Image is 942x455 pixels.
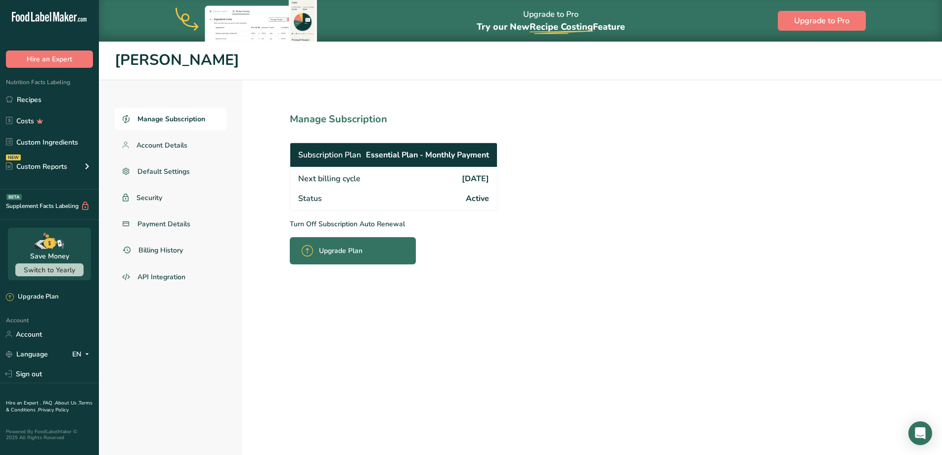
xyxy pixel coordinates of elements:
span: Switch to Yearly [24,265,75,275]
a: Payment Details [115,213,226,235]
span: Subscription Plan [298,149,361,161]
a: Language [6,346,48,363]
span: API Integration [137,272,185,282]
p: Turn Off Subscription Auto Renewal [290,219,541,229]
button: Hire an Expert [6,51,93,68]
span: Status [298,193,322,204]
div: Upgrade to Pro [477,0,625,42]
a: Hire an Expert . [6,400,41,406]
h1: [PERSON_NAME] [115,49,926,72]
a: About Us . [55,400,79,406]
span: Security [136,193,162,203]
h1: Manage Subscription [290,112,541,127]
span: Payment Details [137,219,190,229]
div: EN [72,348,93,360]
a: Billing History [115,239,226,261]
div: BETA [6,194,22,200]
a: Privacy Policy [38,406,69,413]
span: Manage Subscription [137,114,205,124]
a: API Integration [115,265,226,289]
a: FAQ . [43,400,55,406]
span: Next billing cycle [298,173,360,185]
a: Security [115,187,226,209]
span: Essential Plan - Monthly Payment [366,149,489,161]
div: Custom Reports [6,161,67,172]
span: Upgrade Plan [319,246,362,256]
span: Account Details [136,140,187,151]
span: Recipe Costing [530,21,593,33]
a: Default Settings [115,160,226,183]
a: Terms & Conditions . [6,400,92,413]
span: Billing History [138,245,183,255]
div: NEW [6,154,21,160]
div: Open Intercom Messenger [908,421,932,445]
button: Switch to Yearly [15,263,84,276]
div: Upgrade Plan [6,292,58,302]
a: Account Details [115,134,226,156]
span: Try our New Feature [477,21,625,33]
span: [DATE] [462,173,489,185]
div: Save Money [30,251,69,261]
div: Powered By FoodLabelMaker © 2025 All Rights Reserved [6,429,93,441]
a: Manage Subscription [115,108,226,130]
span: Default Settings [137,166,190,177]
span: Upgrade to Pro [794,15,850,27]
button: Upgrade to Pro [778,11,866,31]
span: Active [466,193,489,204]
